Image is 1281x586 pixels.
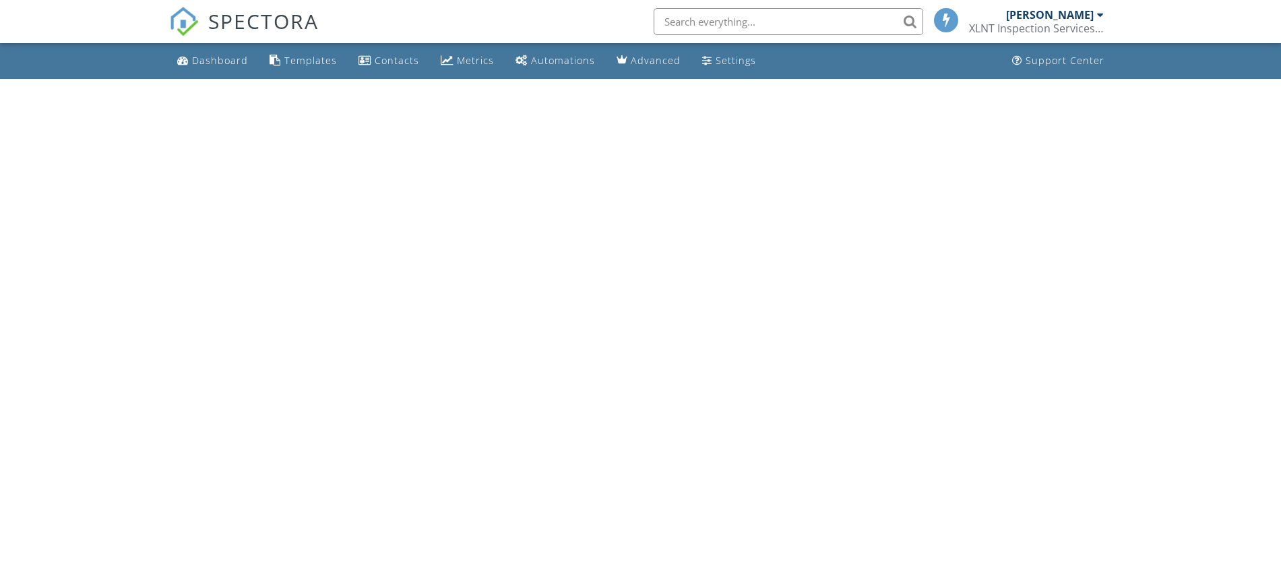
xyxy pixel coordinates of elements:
[1006,8,1094,22] div: [PERSON_NAME]
[284,54,337,67] div: Templates
[1026,54,1104,67] div: Support Center
[969,22,1104,35] div: XLNT Inspection Services, LLC
[716,54,756,67] div: Settings
[654,8,923,35] input: Search everything...
[208,7,319,35] span: SPECTORA
[264,49,342,74] a: Templates
[697,49,761,74] a: Settings
[510,49,600,74] a: Automations (Basic)
[169,7,199,36] img: The Best Home Inspection Software - Spectora
[435,49,499,74] a: Metrics
[353,49,425,74] a: Contacts
[169,18,319,47] a: SPECTORA
[375,54,419,67] div: Contacts
[172,49,253,74] a: Dashboard
[457,54,494,67] div: Metrics
[631,54,681,67] div: Advanced
[531,54,595,67] div: Automations
[611,49,686,74] a: Advanced
[1007,49,1110,74] a: Support Center
[192,54,248,67] div: Dashboard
